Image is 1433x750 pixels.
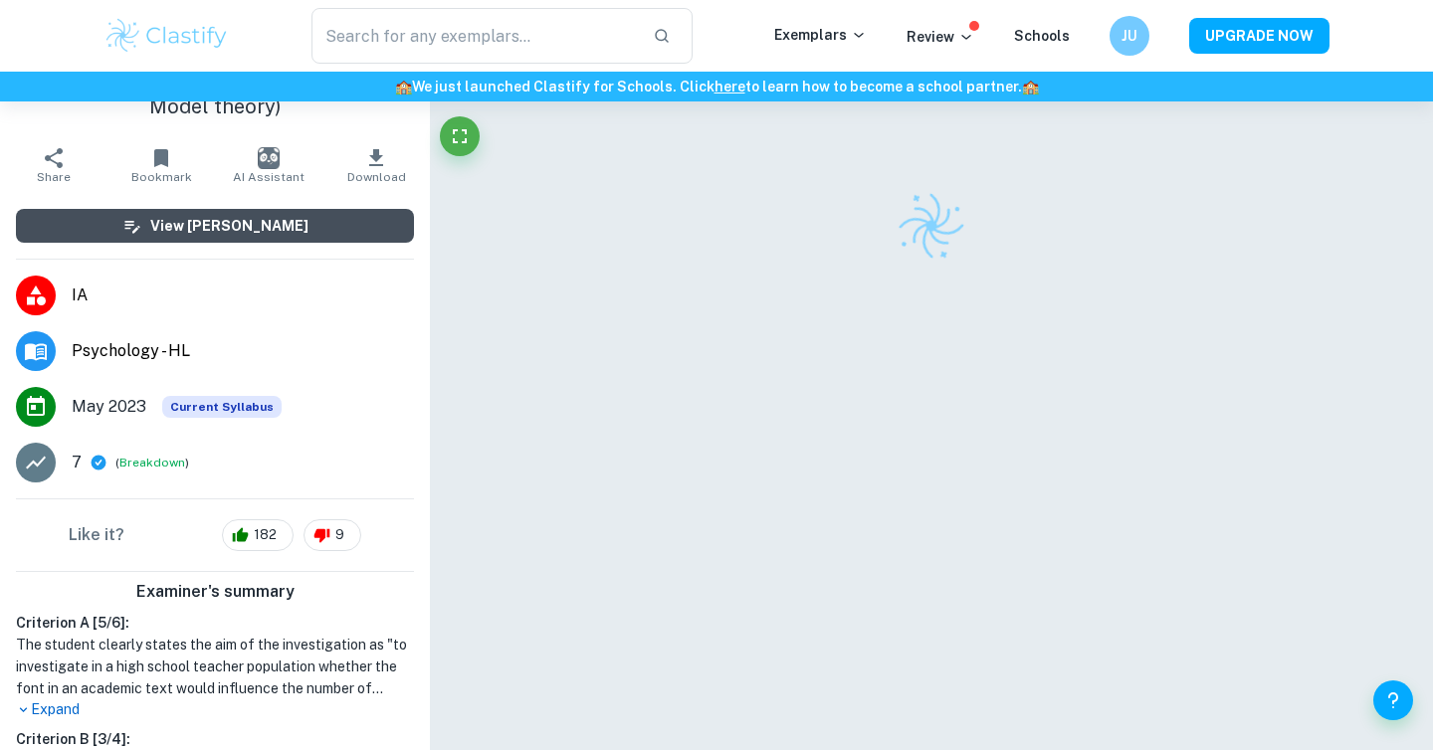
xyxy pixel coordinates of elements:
[395,79,412,94] span: 🏫
[69,523,124,547] h6: Like it?
[1022,79,1039,94] span: 🏫
[1119,25,1141,47] h6: JU
[215,137,322,193] button: AI Assistant
[72,283,414,307] span: IA
[440,116,480,156] button: Fullscreen
[150,215,308,237] h6: View [PERSON_NAME]
[103,16,230,56] img: Clastify logo
[304,519,361,551] div: 9
[107,137,215,193] button: Bookmark
[774,24,867,46] p: Exemplars
[16,209,414,243] button: View [PERSON_NAME]
[16,699,414,720] p: Expand
[72,451,82,474] p: 7
[243,525,288,545] span: 182
[1189,18,1330,54] button: UPGRADE NOW
[115,454,189,472] span: ( )
[311,8,637,64] input: Search for any exemplars...
[1110,16,1149,56] button: JU
[4,76,1429,97] h6: We just launched Clastify for Schools. Click to learn how to become a school partner.
[72,395,146,419] span: May 2023
[1014,28,1070,44] a: Schools
[162,396,282,418] div: This exemplar is based on the current syllabus. Feel free to refer to it for inspiration/ideas wh...
[324,525,355,545] span: 9
[72,339,414,363] span: Psychology - HL
[233,170,305,184] span: AI Assistant
[322,137,430,193] button: Download
[907,26,974,48] p: Review
[16,612,414,634] h6: Criterion A [ 5 / 6 ]:
[162,396,282,418] span: Current Syllabus
[222,519,294,551] div: 182
[1373,680,1413,720] button: Help and Feedback
[8,580,422,604] h6: Examiner's summary
[16,728,414,750] h6: Criterion B [ 3 / 4 ]:
[347,170,406,184] span: Download
[715,79,745,94] a: here
[258,147,280,169] img: AI Assistant
[119,454,185,471] button: Breakdown
[16,634,414,699] h1: The student clearly states the aim of the investigation as "to investigate in a high school teach...
[37,170,71,184] span: Share
[889,183,974,269] img: Clastify logo
[131,170,192,184] span: Bookmark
